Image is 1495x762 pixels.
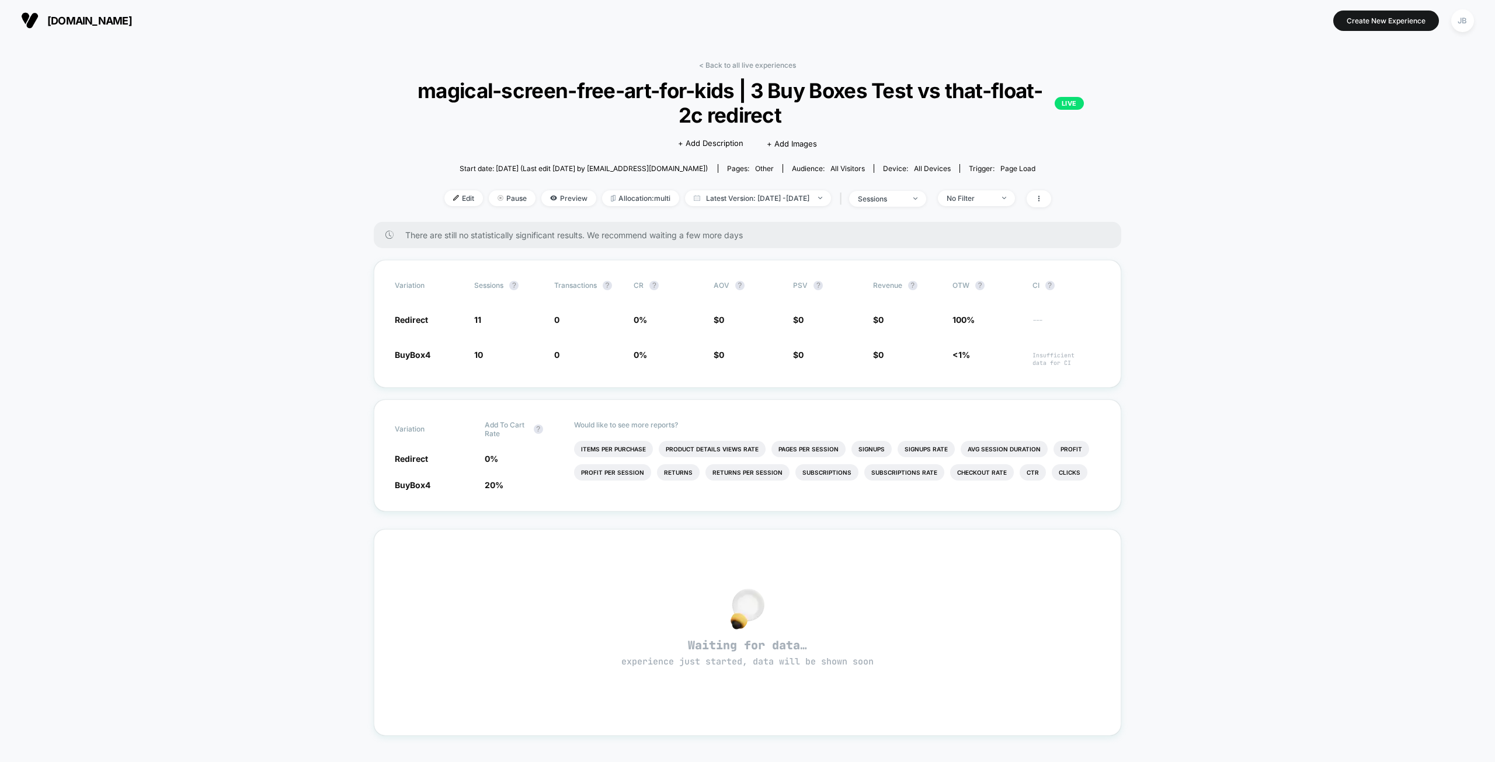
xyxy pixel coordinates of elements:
[395,638,1100,668] span: Waiting for data…
[908,281,917,290] button: ?
[699,61,796,69] a: < Back to all live experiences
[485,420,528,438] span: Add To Cart Rate
[873,350,884,360] span: $
[1032,316,1100,325] span: ---
[714,315,724,325] span: $
[21,12,39,29] img: Visually logo
[735,281,745,290] button: ?
[611,195,616,201] img: rebalance
[952,350,970,360] span: <1%
[719,315,724,325] span: 0
[798,350,804,360] span: 0
[1045,281,1055,290] button: ?
[554,281,597,290] span: Transactions
[395,350,430,360] span: BuyBox4
[602,190,679,206] span: Allocation: multi
[474,281,503,290] span: Sessions
[1055,97,1084,110] p: LIVE
[405,230,1098,240] span: There are still no statistically significant results. We recommend waiting a few more days
[969,164,1035,173] div: Trigger:
[952,281,1017,290] span: OTW
[858,194,905,203] div: sessions
[913,197,917,200] img: end
[498,195,503,201] img: end
[18,11,135,30] button: [DOMAIN_NAME]
[914,164,951,173] span: all devices
[767,139,817,148] span: + Add Images
[1451,9,1474,32] div: JB
[731,589,764,629] img: no_data
[873,281,902,290] span: Revenue
[574,464,651,481] li: Profit Per Session
[395,480,430,490] span: BuyBox4
[453,195,459,201] img: edit
[719,350,724,360] span: 0
[444,190,483,206] span: Edit
[659,441,766,457] li: Product Details Views Rate
[460,164,708,173] span: Start date: [DATE] (Last edit [DATE] by [EMAIL_ADDRESS][DOMAIN_NAME])
[714,350,724,360] span: $
[874,164,959,173] span: Device:
[395,315,428,325] span: Redirect
[554,350,559,360] span: 0
[678,138,743,149] span: + Add Description
[541,190,596,206] span: Preview
[1333,11,1439,31] button: Create New Experience
[898,441,955,457] li: Signups Rate
[47,15,132,27] span: [DOMAIN_NAME]
[634,315,647,325] span: 0 %
[1054,441,1089,457] li: Profit
[485,480,503,490] span: 20 %
[649,281,659,290] button: ?
[837,190,849,207] span: |
[952,315,975,325] span: 100%
[795,464,858,481] li: Subscriptions
[813,281,823,290] button: ?
[727,164,774,173] div: Pages:
[771,441,846,457] li: Pages Per Session
[474,315,481,325] span: 11
[798,315,804,325] span: 0
[574,420,1100,429] p: Would like to see more reports?
[1032,281,1097,290] span: CI
[534,425,543,434] button: ?
[685,190,831,206] span: Latest Version: [DATE] - [DATE]
[793,281,808,290] span: PSV
[509,281,519,290] button: ?
[1020,464,1046,481] li: Ctr
[818,197,822,199] img: end
[657,464,700,481] li: Returns
[621,656,874,667] span: experience just started, data will be shown soon
[489,190,536,206] span: Pause
[755,164,774,173] span: other
[1052,464,1087,481] li: Clicks
[1002,197,1006,199] img: end
[634,350,647,360] span: 0 %
[634,281,644,290] span: CR
[1000,164,1035,173] span: Page Load
[961,441,1048,457] li: Avg Session Duration
[395,281,459,290] span: Variation
[793,315,804,325] span: $
[395,420,459,438] span: Variation
[950,464,1014,481] li: Checkout Rate
[574,441,653,457] li: Items Per Purchase
[554,315,559,325] span: 0
[975,281,985,290] button: ?
[485,454,498,464] span: 0 %
[947,194,993,203] div: No Filter
[864,464,944,481] li: Subscriptions Rate
[878,315,884,325] span: 0
[792,164,865,173] div: Audience:
[705,464,790,481] li: Returns Per Session
[793,350,804,360] span: $
[1032,352,1100,367] span: Insufficient data for CI
[851,441,892,457] li: Signups
[1448,9,1477,33] button: JB
[873,315,884,325] span: $
[878,350,884,360] span: 0
[694,195,700,201] img: calendar
[714,281,729,290] span: AOV
[411,78,1084,127] span: magical-screen-free-art-for-kids | 3 Buy Boxes Test vs that-float-2c redirect
[395,454,428,464] span: Redirect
